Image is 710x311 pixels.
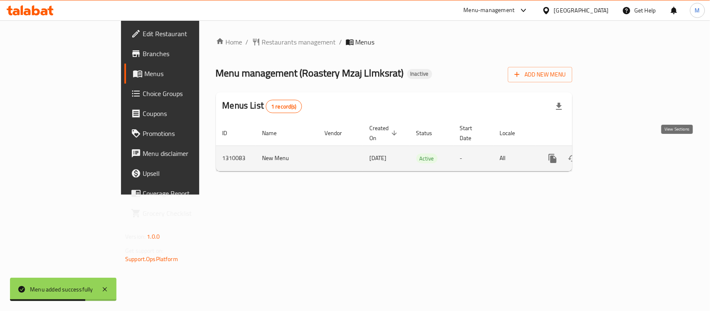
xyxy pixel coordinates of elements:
a: Promotions [124,123,240,143]
th: Actions [536,121,629,146]
button: Change Status [563,148,583,168]
span: Menu disclaimer [143,148,233,158]
a: Branches [124,44,240,64]
a: Coupons [124,104,240,123]
span: Created On [370,123,400,143]
span: Get support on: [125,245,163,256]
td: - [453,146,493,171]
span: Locale [500,128,526,138]
td: New Menu [256,146,318,171]
h2: Menus List [223,99,302,113]
div: [GEOGRAPHIC_DATA] [554,6,609,15]
span: Restaurants management [262,37,336,47]
span: Vendor [325,128,353,138]
span: Version: [125,231,146,242]
a: Edit Restaurant [124,24,240,44]
span: Add New Menu [515,69,566,80]
span: Branches [143,49,233,59]
a: Upsell [124,163,240,183]
span: Edit Restaurant [143,29,233,39]
span: Inactive [407,70,432,77]
span: Active [416,154,438,163]
span: Name [262,128,288,138]
div: Total records count [266,100,302,113]
li: / [339,37,342,47]
span: Choice Groups [143,89,233,99]
span: 1.0.0 [147,231,160,242]
span: Upsell [143,168,233,178]
span: [DATE] [370,153,387,163]
span: Menus [144,69,233,79]
div: Menu added successfully [30,285,93,294]
a: Grocery Checklist [124,203,240,223]
span: Status [416,128,443,138]
span: Menu management ( Roastery Mzaj Llmksrat ) [216,64,404,82]
a: Choice Groups [124,84,240,104]
a: Restaurants management [252,37,336,47]
button: more [543,148,563,168]
span: Coupons [143,109,233,118]
button: Add New Menu [508,67,572,82]
a: Coverage Report [124,183,240,203]
li: / [246,37,249,47]
span: Promotions [143,128,233,138]
span: Grocery Checklist [143,208,233,218]
td: All [493,146,536,171]
div: Export file [549,96,569,116]
nav: breadcrumb [216,37,572,47]
div: Menu-management [464,5,515,15]
span: Menus [356,37,375,47]
a: Support.OpsPlatform [125,254,178,264]
a: Menus [124,64,240,84]
a: Menu disclaimer [124,143,240,163]
span: Start Date [460,123,483,143]
span: ID [223,128,238,138]
span: 1 record(s) [266,103,302,111]
span: Coverage Report [143,188,233,198]
table: enhanced table [216,121,629,171]
div: Inactive [407,69,432,79]
span: M [695,6,700,15]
